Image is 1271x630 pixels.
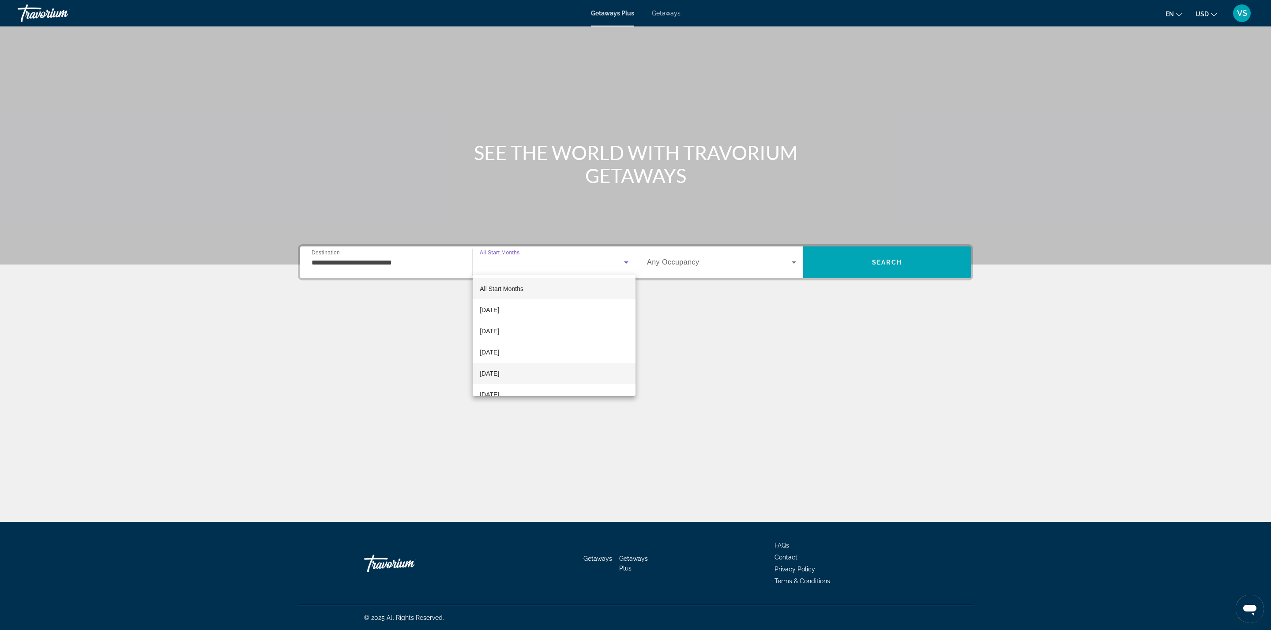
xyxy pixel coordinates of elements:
span: [DATE] [480,305,499,315]
span: [DATE] [480,347,499,358]
iframe: Button to launch messaging window [1236,595,1264,623]
span: [DATE] [480,368,499,379]
span: [DATE] [480,326,499,336]
span: All Start Months [480,285,523,292]
span: [DATE] [480,389,499,400]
